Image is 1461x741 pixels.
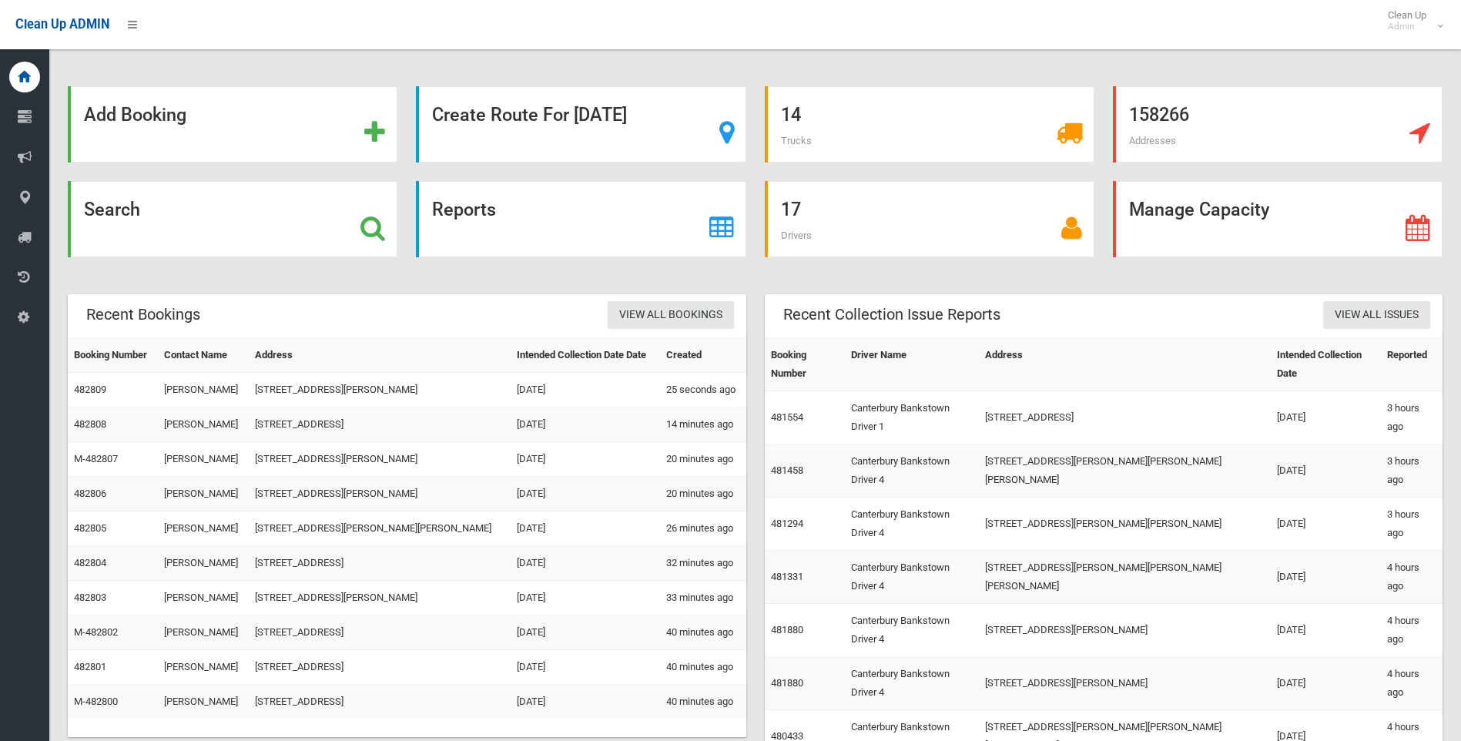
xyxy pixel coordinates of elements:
strong: Create Route For [DATE] [432,104,627,126]
a: 482809 [74,384,106,395]
strong: Reports [432,199,496,220]
th: Intended Collection Date Date [511,338,660,373]
td: 32 minutes ago [660,546,746,581]
td: Canterbury Bankstown Driver 4 [845,657,980,710]
td: [STREET_ADDRESS][PERSON_NAME][PERSON_NAME][PERSON_NAME] [979,551,1270,604]
td: [STREET_ADDRESS][PERSON_NAME][PERSON_NAME] [249,511,511,546]
td: [DATE] [1271,498,1381,551]
td: [DATE] [511,373,660,407]
td: 40 minutes ago [660,685,746,719]
td: [STREET_ADDRESS] [249,650,511,685]
td: [STREET_ADDRESS][PERSON_NAME] [249,373,511,407]
a: 481880 [771,677,803,689]
header: Recent Bookings [68,300,219,330]
td: [PERSON_NAME] [158,511,249,546]
td: [PERSON_NAME] [158,407,249,442]
td: [STREET_ADDRESS] [979,391,1270,444]
span: Addresses [1129,135,1176,146]
a: 17 Drivers [765,181,1094,257]
td: 33 minutes ago [660,581,746,615]
strong: Search [84,199,140,220]
span: Clean Up ADMIN [15,17,109,32]
td: [DATE] [511,685,660,719]
a: M-482802 [74,626,118,638]
a: 482801 [74,661,106,672]
td: 14 minutes ago [660,407,746,442]
strong: Manage Capacity [1129,199,1269,220]
td: 20 minutes ago [660,442,746,477]
th: Booking Number [765,338,845,391]
td: [PERSON_NAME] [158,373,249,407]
td: [STREET_ADDRESS][PERSON_NAME] [979,604,1270,657]
a: Search [68,181,397,257]
td: [DATE] [511,546,660,581]
td: [DATE] [511,511,660,546]
a: 482803 [74,592,106,603]
a: 482804 [74,557,106,568]
a: 482808 [74,418,106,430]
a: 158266 Addresses [1113,86,1443,163]
strong: 158266 [1129,104,1189,126]
td: [STREET_ADDRESS][PERSON_NAME] [249,477,511,511]
header: Recent Collection Issue Reports [765,300,1019,330]
a: M-482800 [74,696,118,707]
th: Address [979,338,1270,391]
td: 20 minutes ago [660,477,746,511]
td: 4 hours ago [1381,604,1443,657]
td: [DATE] [1271,444,1381,498]
a: Reports [416,181,746,257]
td: [PERSON_NAME] [158,477,249,511]
td: [DATE] [1271,657,1381,710]
a: M-482807 [74,453,118,464]
td: Canterbury Bankstown Driver 4 [845,604,980,657]
th: Address [249,338,511,373]
td: [PERSON_NAME] [158,650,249,685]
strong: 17 [781,199,801,220]
a: Add Booking [68,86,397,163]
td: 3 hours ago [1381,391,1443,444]
td: [DATE] [511,650,660,685]
a: 481880 [771,624,803,635]
a: 481458 [771,464,803,476]
strong: 14 [781,104,801,126]
td: [STREET_ADDRESS][PERSON_NAME] [249,442,511,477]
a: 481294 [771,518,803,529]
td: [DATE] [511,407,660,442]
th: Contact Name [158,338,249,373]
th: Reported [1381,338,1443,391]
td: [PERSON_NAME] [158,685,249,719]
td: 40 minutes ago [660,615,746,650]
td: [STREET_ADDRESS][PERSON_NAME][PERSON_NAME] [979,498,1270,551]
td: 4 hours ago [1381,551,1443,604]
th: Intended Collection Date [1271,338,1381,391]
td: [DATE] [511,581,660,615]
td: [STREET_ADDRESS][PERSON_NAME][PERSON_NAME][PERSON_NAME] [979,444,1270,498]
td: [DATE] [1271,604,1381,657]
td: 4 hours ago [1381,657,1443,710]
a: 14 Trucks [765,86,1094,163]
td: 26 minutes ago [660,511,746,546]
td: [STREET_ADDRESS][PERSON_NAME] [979,657,1270,710]
a: 481331 [771,571,803,582]
th: Driver Name [845,338,980,391]
td: Canterbury Bankstown Driver 4 [845,551,980,604]
td: [DATE] [511,615,660,650]
td: [STREET_ADDRESS] [249,546,511,581]
td: 25 seconds ago [660,373,746,407]
td: [DATE] [511,477,660,511]
a: 482805 [74,522,106,534]
td: [PERSON_NAME] [158,581,249,615]
td: [PERSON_NAME] [158,546,249,581]
td: 40 minutes ago [660,650,746,685]
td: 3 hours ago [1381,444,1443,498]
td: [DATE] [511,442,660,477]
td: [DATE] [1271,391,1381,444]
a: 482806 [74,488,106,499]
td: Canterbury Bankstown Driver 1 [845,391,980,444]
td: 3 hours ago [1381,498,1443,551]
a: Create Route For [DATE] [416,86,746,163]
strong: Add Booking [84,104,186,126]
a: View All Bookings [608,301,734,330]
td: [PERSON_NAME] [158,442,249,477]
a: View All Issues [1323,301,1430,330]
